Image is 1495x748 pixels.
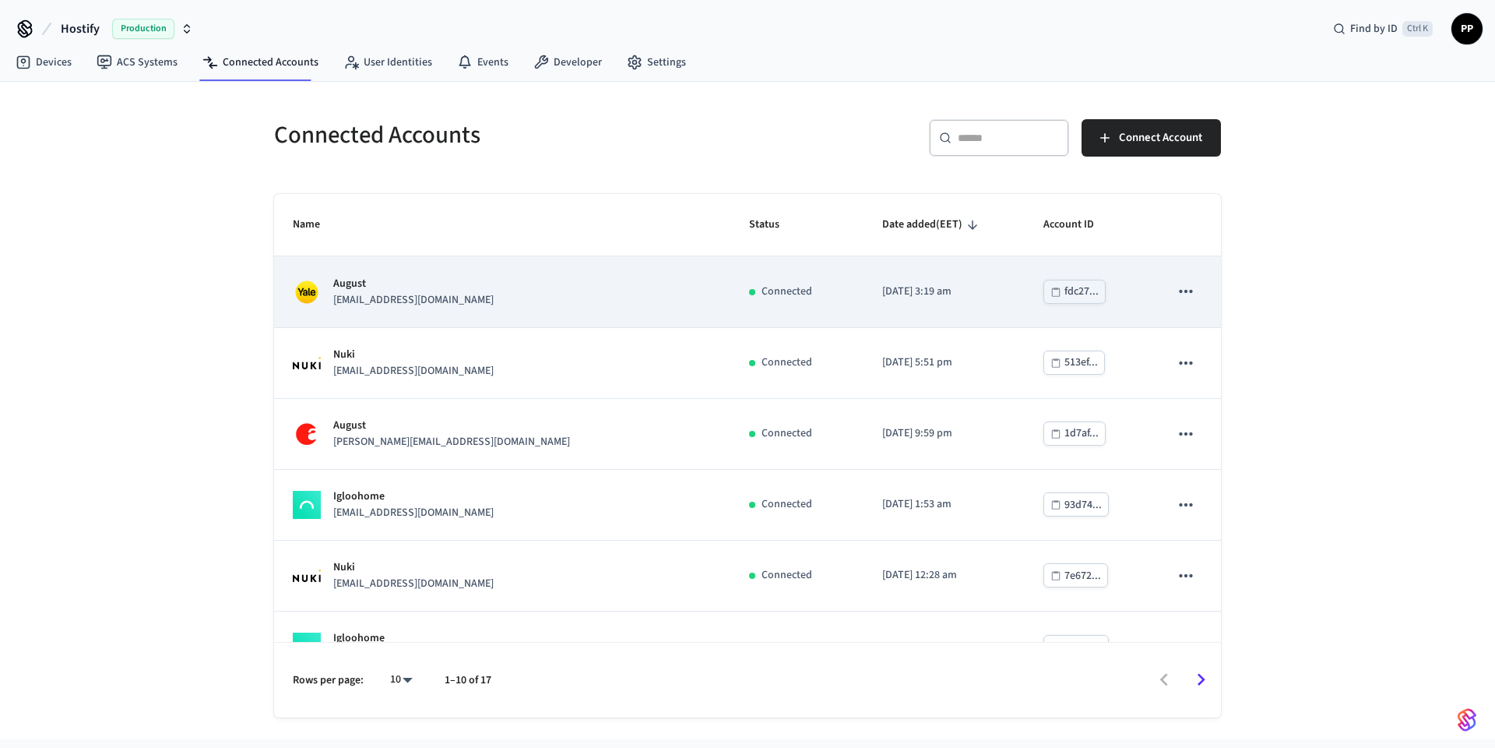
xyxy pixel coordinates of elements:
[1321,15,1445,43] div: Find by IDCtrl K
[1043,635,1109,659] button: 05e2d...
[293,420,321,448] img: August Logo, Square
[882,355,1006,371] p: [DATE] 5:51 pm
[333,630,494,647] p: Igloohome
[762,496,812,513] p: Connected
[333,434,570,450] p: [PERSON_NAME][EMAIL_ADDRESS][DOMAIN_NAME]
[293,278,321,306] img: Yale Logo, Square
[762,355,812,371] p: Connected
[1064,496,1102,515] div: 93d74...
[1119,128,1202,148] span: Connect Account
[1183,662,1219,698] button: Go to next page
[333,418,570,434] p: August
[1064,282,1099,302] div: fdc27...
[1453,15,1481,43] span: PP
[445,672,491,689] p: 1–10 of 17
[84,48,190,76] a: ACS Systems
[882,213,983,237] span: Date added(EET)
[333,347,494,363] p: Nuki
[882,496,1006,513] p: [DATE] 1:53 am
[293,633,321,661] img: igloohome_logo
[749,213,800,237] span: Status
[1064,566,1101,586] div: 7e672...
[293,213,340,237] span: Name
[1451,13,1483,44] button: PP
[333,276,494,292] p: August
[882,567,1006,584] p: [DATE] 12:28 am
[1043,492,1109,517] button: 93d74...
[293,357,321,369] img: Nuki Logo, Square
[882,425,1006,442] p: [DATE] 9:59 pm
[112,19,174,39] span: Production
[1064,353,1098,372] div: 513ef...
[333,489,494,505] p: Igloohome
[293,570,321,582] img: Nuki Logo, Square
[61,19,100,38] span: Hostify
[333,505,494,521] p: [EMAIL_ADDRESS][DOMAIN_NAME]
[521,48,614,76] a: Developer
[762,567,812,584] p: Connected
[190,48,331,76] a: Connected Accounts
[274,119,738,151] h5: Connected Accounts
[1043,280,1106,304] button: fdc27...
[1350,21,1398,37] span: Find by ID
[333,292,494,309] p: [EMAIL_ADDRESS][DOMAIN_NAME]
[382,669,420,691] div: 10
[1064,424,1099,443] div: 1d7af...
[1043,351,1105,375] button: 513ef...
[762,425,812,442] p: Connected
[331,48,445,76] a: User Identities
[1043,422,1106,446] button: 1d7af...
[1458,707,1476,732] img: SeamLogoGradient.69752ec5.svg
[762,284,812,300] p: Connected
[1043,213,1114,237] span: Account ID
[1082,119,1221,157] button: Connect Account
[762,639,812,655] p: Connected
[333,576,494,592] p: [EMAIL_ADDRESS][DOMAIN_NAME]
[3,48,84,76] a: Devices
[882,639,1006,655] p: [DATE] 4:29 pm
[1043,563,1108,587] button: 7e672...
[614,48,698,76] a: Settings
[333,559,494,576] p: Nuki
[882,284,1006,300] p: [DATE] 3:19 am
[333,363,494,379] p: [EMAIL_ADDRESS][DOMAIN_NAME]
[1064,637,1102,657] div: 05e2d...
[445,48,521,76] a: Events
[293,672,364,689] p: Rows per page:
[1402,21,1433,37] span: Ctrl K
[293,491,321,519] img: igloohome_logo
